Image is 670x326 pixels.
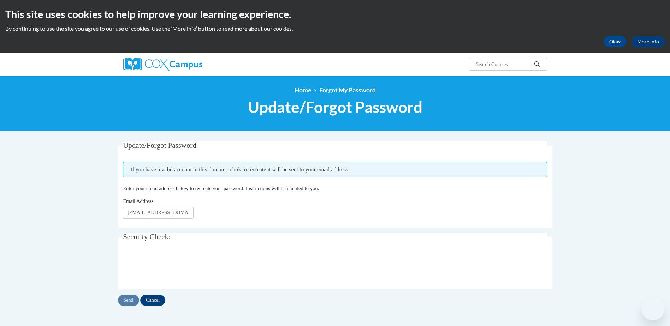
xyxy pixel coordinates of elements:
span: If you have a valid account in this domain, a link to recreate it will be sent to your email addr... [123,162,547,177]
span: Security Check: [123,233,171,241]
span: Update/Forgot Password [123,141,196,150]
button: Okay [604,36,626,47]
iframe: reCAPTCHA [123,253,230,280]
span: Email Address [123,198,153,204]
input: Cancel [140,295,165,306]
a: More Info [632,36,665,47]
span: Update/Forgot Password [248,98,422,116]
span: Enter your email address below to recreate your password. Instructions will be emailed to you. [123,186,319,191]
iframe: Button to launch messaging window [642,298,664,320]
img: Cox Campus [123,58,202,71]
input: Search Courses [475,60,532,68]
p: By continuing to use the site you agree to our use of cookies. Use the ‘More info’ button to read... [5,25,665,32]
a: Cox Campus [123,58,257,71]
button: Search [532,60,542,68]
h2: This site uses cookies to help improve your learning experience. [5,7,665,21]
input: Email [123,207,194,219]
span: Forgot My Password [319,86,376,94]
a: Home [295,86,311,94]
